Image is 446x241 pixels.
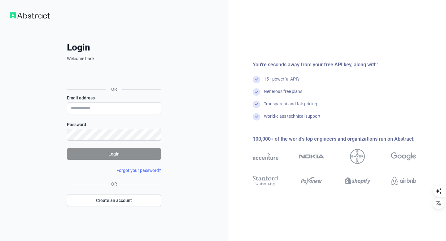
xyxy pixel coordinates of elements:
img: google [391,149,417,164]
iframe: Botón Iniciar sesión con Google [64,68,163,82]
img: check mark [253,101,260,108]
img: shopify [345,174,370,187]
h2: Login [67,42,161,53]
img: check mark [253,88,260,96]
img: check mark [253,113,260,120]
span: OR [106,86,122,92]
img: accenture [253,149,278,164]
img: airbnb [391,174,417,187]
img: Workflow [10,12,50,19]
a: Create an account [67,195,161,206]
img: stanford university [253,174,278,187]
label: Email address [67,95,161,101]
span: OR [109,181,120,187]
img: nokia [299,149,325,164]
div: 100,000+ of the world's top engineers and organizations run on Abstract: [253,135,436,143]
div: Transparent and fair pricing [264,101,317,113]
a: Forgot your password? [116,168,161,173]
button: Login [67,148,161,160]
img: check mark [253,76,260,83]
div: You're seconds away from your free API key, along with: [253,61,436,68]
div: Generous free plans [264,88,302,101]
p: Welcome back [67,55,161,62]
label: Password [67,121,161,128]
div: World-class technical support [264,113,321,125]
img: bayer [350,149,365,164]
div: 15+ powerful API's [264,76,300,88]
img: payoneer [299,174,325,187]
